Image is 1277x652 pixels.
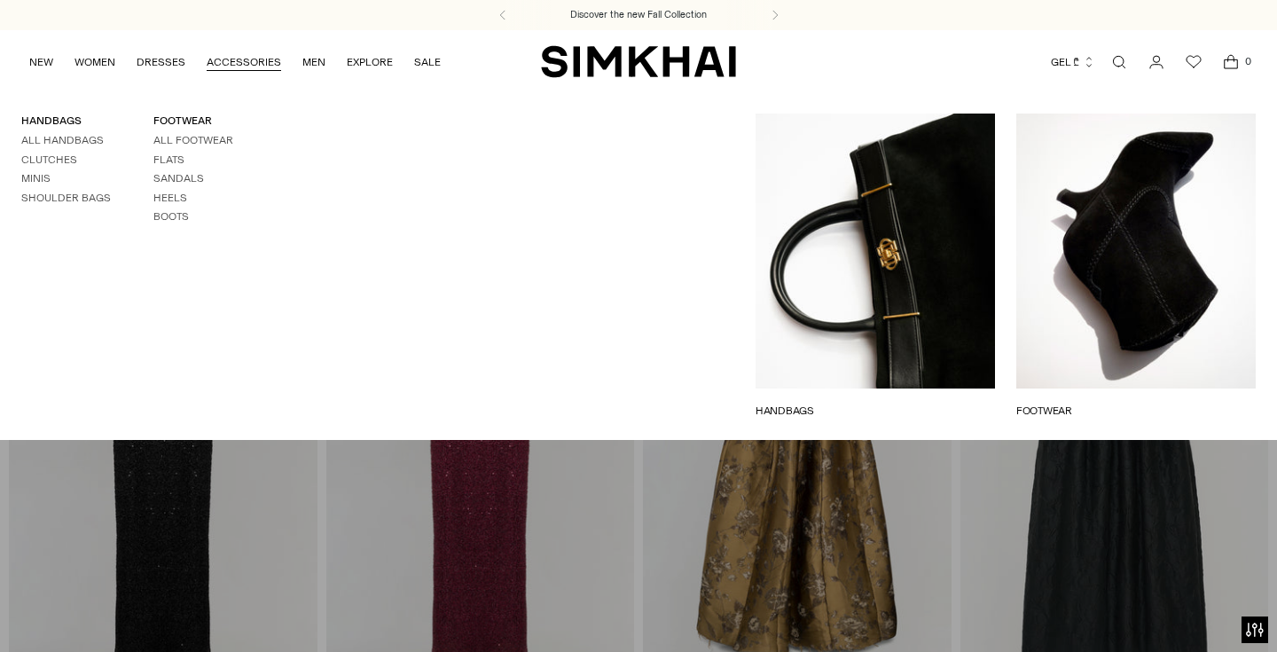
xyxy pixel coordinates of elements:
[347,43,393,82] a: EXPLORE
[137,43,185,82] a: DRESSES
[1051,43,1095,82] button: GEL ₾
[207,43,281,82] a: ACCESSORIES
[302,43,325,82] a: MEN
[1101,44,1137,80] a: Open search modal
[414,43,441,82] a: SALE
[74,43,115,82] a: WOMEN
[1139,44,1174,80] a: Go to the account page
[541,44,736,79] a: SIMKHAI
[1213,44,1249,80] a: Open cart modal
[1240,53,1256,69] span: 0
[29,43,53,82] a: NEW
[1176,44,1211,80] a: Wishlist
[570,8,707,22] a: Discover the new Fall Collection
